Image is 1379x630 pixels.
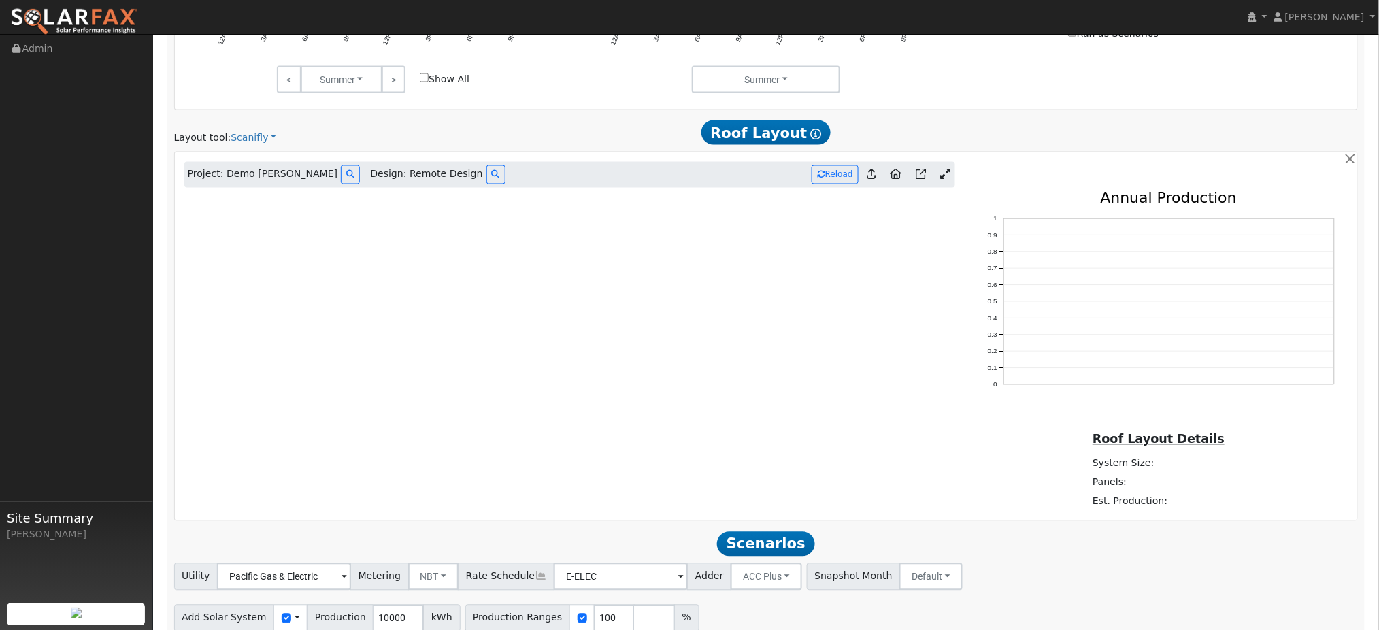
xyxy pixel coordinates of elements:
text: 0.7 [988,265,997,272]
span: Utility [174,563,218,591]
text: 0.8 [988,248,997,256]
text: 12PM [381,27,395,46]
text: 12AM [216,27,231,46]
text: 0.5 [988,298,997,305]
td: Est. Production: [1091,493,1220,512]
a: < [277,66,301,93]
img: retrieve [71,608,82,618]
text: 3AM [259,27,271,43]
i: Show Help [811,129,822,139]
text: 12PM [774,27,788,46]
text: 0.2 [988,348,997,355]
span: Snapshot Month [807,563,901,591]
text: 3PM [816,27,829,43]
button: ACC Plus [731,563,802,591]
input: Show All [420,73,429,82]
text: 0 [994,381,998,388]
text: 0.4 [988,315,997,322]
input: Select a Rate Schedule [554,563,688,591]
a: Scanifly [231,131,276,145]
text: 0.3 [988,331,997,339]
text: 9PM [506,27,518,43]
span: Rate Schedule [458,563,554,591]
text: 3AM [652,27,664,43]
span: [PERSON_NAME] [1285,12,1365,22]
span: Scenarios [717,532,814,557]
a: Upload consumption to Scanifly project [862,164,882,186]
a: Open in Scanifly [911,164,932,186]
text: 3PM [424,27,436,43]
text: 9AM [342,27,354,43]
button: Reload [812,165,859,184]
span: Layout tool: [174,132,231,143]
div: [PERSON_NAME] [7,527,146,542]
text: 9AM [734,27,746,43]
u: Roof Layout Details [1093,433,1225,446]
text: 0.9 [988,232,997,239]
span: Site Summary [7,509,146,527]
text: 6PM [465,27,478,43]
a: > [382,66,405,93]
label: Show All [420,72,469,86]
button: NBT [408,563,459,591]
td: Panels: [1091,474,1220,493]
span: Adder [687,563,731,591]
text: 6AM [300,27,312,43]
span: Metering [350,563,409,591]
a: Expand Scanifly window [935,165,955,185]
text: 12AM [609,27,623,46]
button: Summer [692,66,841,93]
span: Project: Demo [PERSON_NAME] [188,167,338,182]
td: System Size: [1091,454,1220,474]
span: Roof Layout [701,120,831,145]
text: 0.1 [988,365,997,372]
text: 6PM [858,27,870,43]
a: Scanifly to Home [885,164,908,186]
text: 6AM [693,27,705,43]
span: Design: Remote Design [370,167,482,182]
button: Default [899,563,963,591]
text: 9PM [899,27,912,43]
text: Annual Production [1101,190,1237,207]
text: 0.6 [988,282,997,289]
img: SolarFax [10,7,138,36]
input: Select a Utility [217,563,351,591]
text: 1 [994,215,998,222]
button: Summer [301,66,382,93]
